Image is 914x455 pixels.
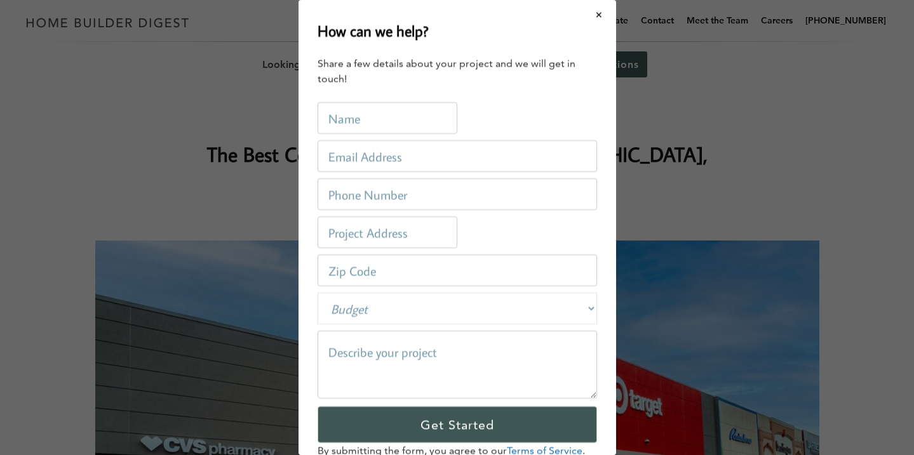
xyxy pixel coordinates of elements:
[318,216,457,248] input: Project Address
[318,140,597,172] input: Email Address
[318,254,597,286] input: Zip Code
[318,178,597,210] input: Phone Number
[318,19,429,42] h2: How can we help?
[318,406,597,443] input: Get Started
[318,56,597,86] div: Share a few details about your project and we will get in touch!
[318,102,457,134] input: Name
[582,1,616,28] button: Close modal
